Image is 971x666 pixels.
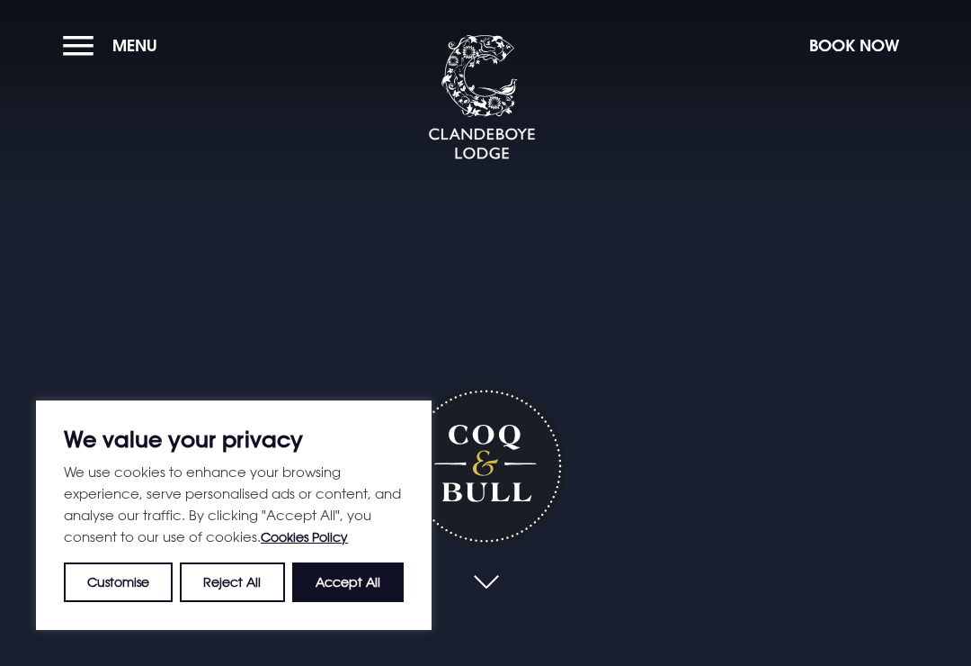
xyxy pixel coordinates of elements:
[292,562,404,602] button: Accept All
[180,562,284,602] button: Reject All
[63,26,166,65] button: Menu
[64,461,404,548] p: We use cookies to enhance your browsing experience, serve personalised ads or content, and analys...
[800,26,908,65] button: Book Now
[261,529,348,544] a: Cookies Policy
[428,35,536,161] img: Clandeboye Lodge
[64,428,404,450] p: We value your privacy
[36,400,432,630] div: We value your privacy
[405,385,566,546] h1: Coq & Bull
[64,562,173,602] button: Customise
[112,35,157,56] span: Menu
